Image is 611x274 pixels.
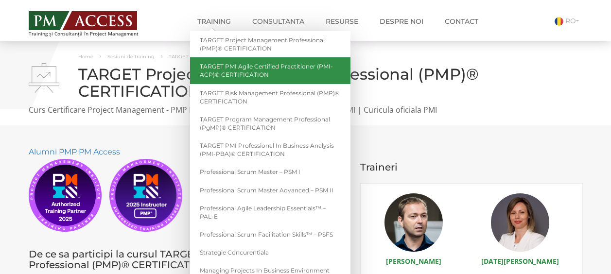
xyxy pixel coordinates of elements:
a: TARGET PMI Agile Certified Practitioner (PMI-ACP)® CERTIFICATION [190,57,350,84]
a: TARGET Project Management Professional (PMP)® CERTIFICATION [190,31,350,57]
a: Resurse [318,12,366,31]
a: Alumni PMP PM Access [29,147,120,156]
a: Contact [437,12,486,31]
a: Professional Agile Leadership Essentials™ – PAL-E [190,199,350,225]
a: Professional Scrum Facilitation Skills™ – PSFS [190,225,350,243]
a: Professional Scrum Master Advanced – PSM II [190,181,350,199]
a: Despre noi [372,12,431,31]
img: PM ACCESS - Echipa traineri si consultanti certificati PMP: Narciss Popescu, Mihai Olaru, Monica ... [29,11,137,30]
a: TARGET Risk Management Professional (RMP)® CERTIFICATION [190,84,350,110]
a: TARGET Program Management Professional (PgMP)® CERTIFICATION [190,110,350,137]
a: Professional Scrum Master – PSM I [190,163,350,181]
a: Training [190,12,238,31]
span: Training și Consultanță în Project Management [29,31,157,36]
a: RO [555,17,583,25]
a: Home [78,53,93,60]
img: Romana [555,17,563,26]
h3: Traineri [360,162,583,172]
a: [PERSON_NAME] [386,257,441,266]
a: Sesiuni de training [107,53,155,60]
p: Curs Certificare Project Management - PMP Exam Prep | Authorized Training Partner PMI | Curicula ... [29,104,583,116]
h3: De ce sa participi la cursul TARGET Project Management Professional (PMP)® CERTIFICATION [29,249,346,270]
a: Training și Consultanță în Project Management [29,8,157,36]
a: TARGET PMI Professional in Business Analysis (PMI-PBA)® CERTIFICATION [190,137,350,163]
a: Strategie Concurentiala [190,243,350,261]
a: Consultanta [245,12,312,31]
img: TARGET Project Management Professional (PMP)® CERTIFICATION [29,63,59,93]
span: TARGET Project Management Professional (PMP)® CERTIFICATION [169,53,333,60]
a: [DATE][PERSON_NAME] [481,257,559,266]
